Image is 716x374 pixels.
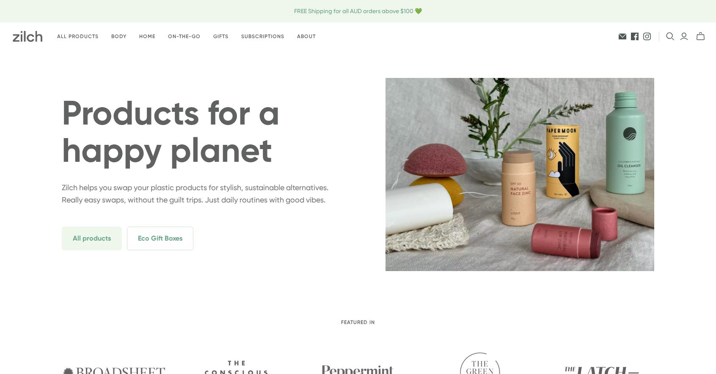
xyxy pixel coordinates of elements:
a: All products [62,234,125,242]
a: Gifts [207,27,235,47]
img: Zilch has done the hard yards and handpicked the best ethical and sustainable products for you an... [13,31,42,42]
span: FREE Shipping for all AUD orders above $100 💚 [55,7,661,16]
h2: Featured in [62,320,654,325]
a: Home [133,27,162,47]
a: Eco Gift Boxes [127,234,193,242]
a: On-the-go [162,27,207,47]
a: All products [51,27,105,47]
a: Body [105,27,133,47]
h1: Products for a happy planet [62,94,330,169]
span: Eco Gift Boxes [127,227,193,250]
img: zilch-hero-home-2.webp [386,78,654,271]
button: mini-cart-toggle [694,32,708,41]
p: Zilch helps you swap your plastic products for stylish, sustainable alternatives. Really easy swa... [62,182,330,206]
a: Login [680,32,688,41]
button: Open search [666,32,675,41]
a: About [291,27,322,47]
a: Subscriptions [235,27,291,47]
span: All products [62,227,122,250]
